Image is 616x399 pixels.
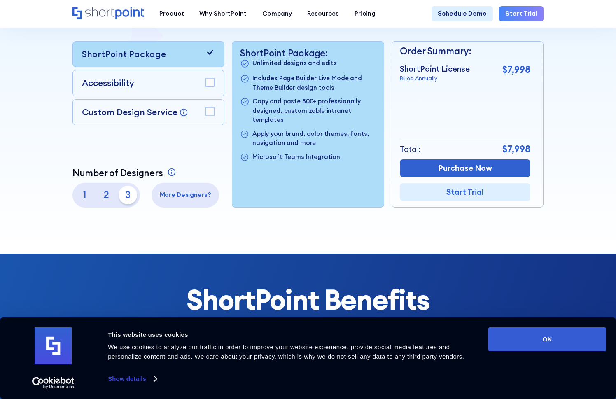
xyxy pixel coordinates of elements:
p: ShortPoint Package: [240,48,376,59]
div: Resources [307,9,339,18]
p: 3 [119,186,137,204]
button: OK [488,327,606,351]
p: Includes Page Builder Live Mode and Theme Builder design tools [252,74,376,92]
p: Microsoft Teams Integration [252,152,340,163]
h2: ShortPoint Benefits [72,285,544,315]
div: This website uses cookies [108,330,479,340]
a: Resources [300,6,347,21]
a: Purchase Now [400,159,530,177]
a: Schedule Demo [432,6,493,21]
a: Home [72,7,144,21]
div: Product [159,9,184,18]
a: Start Trial [400,183,530,201]
p: Custom Design Service [82,107,177,118]
p: $7,998 [502,142,530,156]
p: Copy and paste 800+ professionally designed, customizable intranet templates [252,97,376,124]
a: Number of Designers [72,168,178,179]
p: Accessibility [82,77,134,89]
iframe: Chat Widget [468,303,616,399]
p: Number of Designers [72,168,163,179]
p: Billed Annually [400,75,470,83]
a: Show details [108,373,156,385]
p: ShortPoint Package [82,48,166,61]
span: We use cookies to analyze our traffic in order to improve your website experience, provide social... [108,343,464,360]
div: Why ShortPoint [199,9,247,18]
p: Order Summary: [400,44,530,58]
a: Product [152,6,191,21]
a: Start Trial [499,6,544,21]
p: Apply your brand, color themes, fonts, navigation and more [252,129,376,148]
p: 2 [97,186,116,204]
p: Total: [400,143,421,155]
img: logo [35,327,72,364]
p: More Designers? [154,190,216,199]
div: Company [262,9,292,18]
p: ShortPoint License [400,63,470,75]
p: $7,998 [502,63,530,77]
a: Company [254,6,299,21]
a: Why ShortPoint [192,6,254,21]
p: Unlimited designs and edits [252,58,337,69]
p: 1 [75,186,94,204]
a: Pricing [347,6,383,21]
div: Pricing [355,9,376,18]
a: Usercentrics Cookiebot - opens in a new window [17,377,89,389]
